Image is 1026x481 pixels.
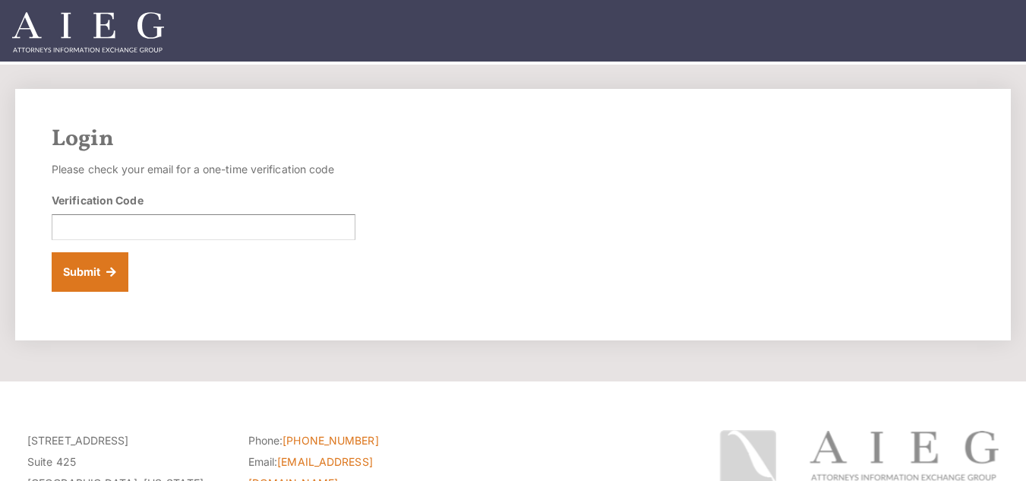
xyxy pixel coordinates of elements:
p: Please check your email for a one-time verification code [52,159,355,180]
h2: Login [52,125,974,153]
img: Attorneys Information Exchange Group [12,12,164,52]
label: Verification Code [52,192,144,208]
a: [PHONE_NUMBER] [283,434,378,447]
li: Phone: [248,430,447,451]
button: Submit [52,252,128,292]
